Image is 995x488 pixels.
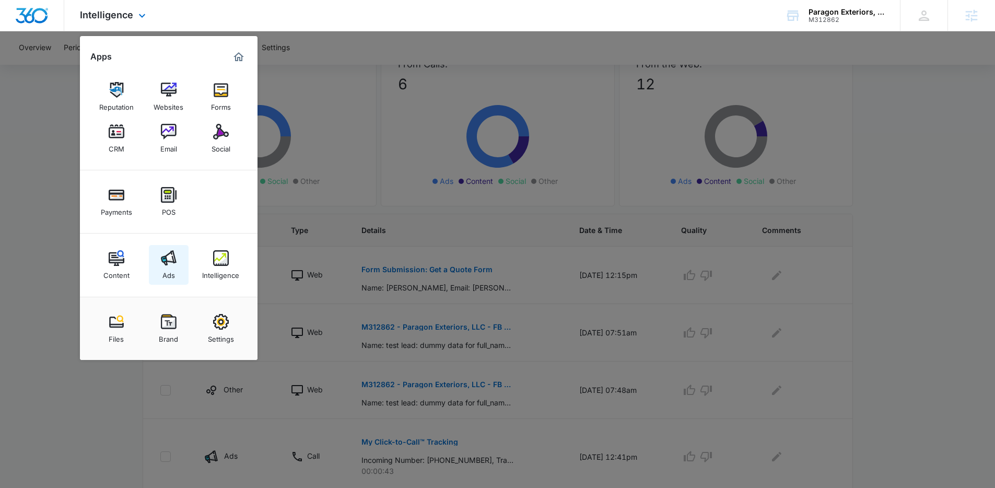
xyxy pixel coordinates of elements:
div: Intelligence [202,266,239,280]
a: Reputation [97,77,136,117]
a: Settings [201,309,241,348]
div: account name [809,8,885,16]
a: Websites [149,77,189,117]
a: Intelligence [201,245,241,285]
a: POS [149,182,189,222]
div: Websites [154,98,183,111]
a: Forms [201,77,241,117]
a: Social [201,119,241,158]
div: CRM [109,140,124,153]
div: Reputation [99,98,134,111]
div: Content [103,266,130,280]
div: POS [162,203,175,216]
a: Files [97,309,136,348]
a: Content [97,245,136,285]
div: Payments [101,203,132,216]
div: Brand [159,330,178,343]
div: Email [160,140,177,153]
div: Forms [211,98,231,111]
a: Marketing 360® Dashboard [230,49,247,65]
div: Settings [208,330,234,343]
div: Ads [162,266,175,280]
div: account id [809,16,885,24]
a: CRM [97,119,136,158]
a: Ads [149,245,189,285]
a: Brand [149,309,189,348]
div: Social [212,140,230,153]
h2: Apps [90,52,112,62]
a: Email [149,119,189,158]
div: Files [109,330,124,343]
span: Intelligence [80,9,133,20]
a: Payments [97,182,136,222]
